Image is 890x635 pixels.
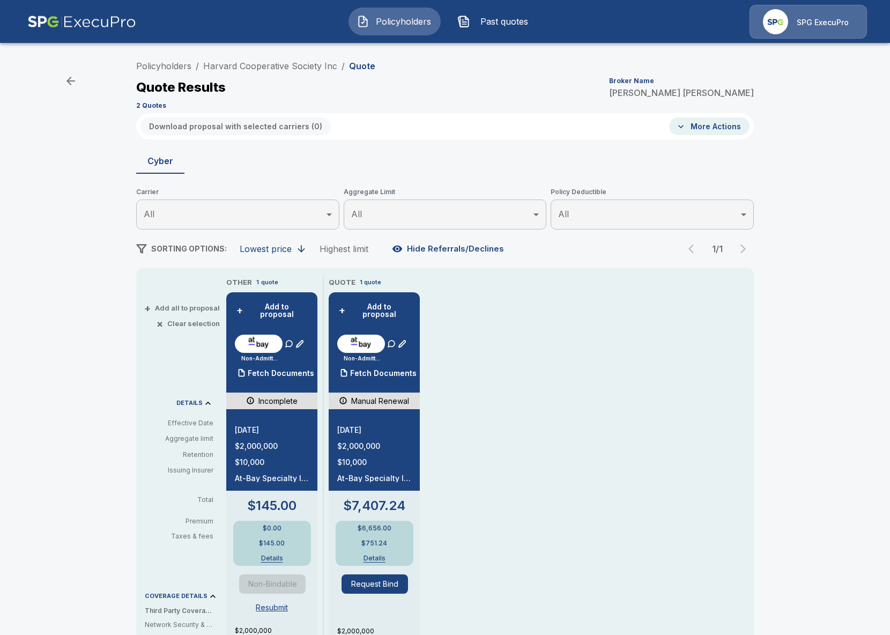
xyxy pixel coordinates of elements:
p: Network Security & Privacy Liability: Third party liability costs [145,620,213,630]
p: Fetch Documents [248,370,314,377]
img: atbaycybersurplus [239,335,278,351]
p: $145.00 [247,499,296,512]
p: Manual Renewal [351,395,409,407]
span: + [144,305,151,312]
span: All [144,209,154,219]
p: $0.00 [263,525,281,531]
p: $10,000 [235,459,309,466]
li: / [196,60,199,72]
span: Policy Deductible [551,187,754,197]
div: Highest limit [320,243,368,254]
p: QUOTE [329,277,355,288]
p: 1 [256,278,259,287]
p: Issuing Insurer [145,466,213,475]
button: Request Bind [342,574,408,594]
button: Details [248,555,296,562]
img: Agency Icon [763,9,788,34]
p: Total [145,497,222,503]
button: +Add to proposal [235,301,309,320]
p: OTHER [226,277,252,288]
button: Download proposal with selected carriers (0) [140,117,331,135]
p: $10,000 [337,459,411,466]
p: quote [261,278,278,287]
a: Harvard Cooperative Society Inc [203,61,337,71]
p: Taxes & fees [145,533,222,540]
button: Details [351,555,398,562]
button: Past quotes IconPast quotes [449,8,542,35]
span: SORTING OPTIONS: [151,244,227,253]
p: Non-Admitted [241,355,279,363]
p: COVERAGE DETAILS [145,593,207,599]
span: Policyholders [374,15,433,28]
p: $6,656.00 [358,525,391,531]
button: Resubmit [251,598,292,618]
p: Incomplete [258,395,298,407]
button: Policyholders IconPolicyholders [348,8,441,35]
p: $2,000,000 [337,442,411,450]
span: Carrier [136,187,339,197]
img: atbaycybersurplus [342,335,381,351]
p: Third Party Coverage [145,606,222,616]
p: [DATE] [235,426,309,434]
p: Quote [349,62,375,70]
p: Fetch Documents [350,370,417,377]
p: At-Bay Specialty Insurance Company [337,475,411,482]
div: Lowest price [240,243,292,254]
button: Cyber [136,148,184,174]
span: Aggregate Limit [344,187,547,197]
p: [DATE] [337,426,411,434]
p: [PERSON_NAME] [PERSON_NAME] [609,88,754,97]
p: 1 quote [360,278,381,287]
a: Agency IconSPG ExecuPro [750,5,867,39]
button: More Actions [669,117,750,135]
button: ×Clear selection [159,320,220,327]
p: Broker Name [609,78,654,84]
p: Retention [145,450,213,460]
p: At-Bay Specialty Insurance Company [235,475,309,482]
p: $751.24 [361,540,387,547]
p: Effective Date [145,418,213,428]
p: DETAILS [176,400,203,406]
p: Quote Results [136,81,226,94]
span: Quote is a non-bindable indication [239,574,313,594]
button: +Add to proposal [337,301,411,320]
p: $7,407.24 [343,499,405,512]
span: Past quotes [474,15,533,28]
nav: breadcrumb [136,60,375,72]
img: Policyholders Icon [357,15,369,28]
span: × [157,320,163,327]
span: + [339,307,345,314]
p: $145.00 [259,540,285,547]
span: All [351,209,362,219]
img: Past quotes Icon [457,15,470,28]
button: Hide Referrals/Declines [390,239,508,259]
p: Aggregate limit [145,434,213,444]
button: +Add all to proposal [146,305,220,312]
li: / [342,60,345,72]
p: Premium [145,518,222,525]
a: Policyholders [136,61,191,71]
span: All [558,209,569,219]
p: 2 Quotes [136,102,166,109]
p: 1 / 1 [707,245,728,253]
span: + [236,307,243,314]
img: AA Logo [27,5,136,39]
span: Request Bind [342,574,416,594]
p: Non-Admitted [344,355,381,363]
p: SPG ExecuPro [797,17,849,28]
p: $2,000,000 [235,442,309,450]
